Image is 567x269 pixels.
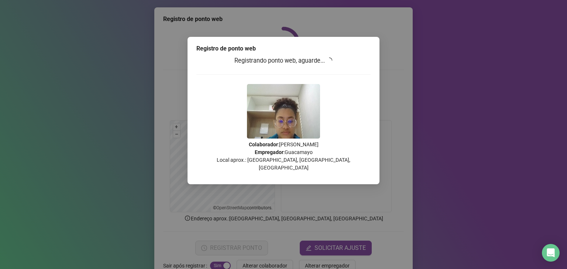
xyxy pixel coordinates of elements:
[255,149,283,155] strong: Empregador
[196,56,371,66] h3: Registrando ponto web, aguarde...
[196,141,371,172] p: : [PERSON_NAME] : Guacamayo Local aprox.: [GEOGRAPHIC_DATA], [GEOGRAPHIC_DATA], [GEOGRAPHIC_DATA]
[247,84,320,139] img: Z
[542,244,560,262] div: Open Intercom Messenger
[196,44,371,53] div: Registro de ponto web
[326,57,333,64] span: loading
[249,142,278,147] strong: Colaborador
